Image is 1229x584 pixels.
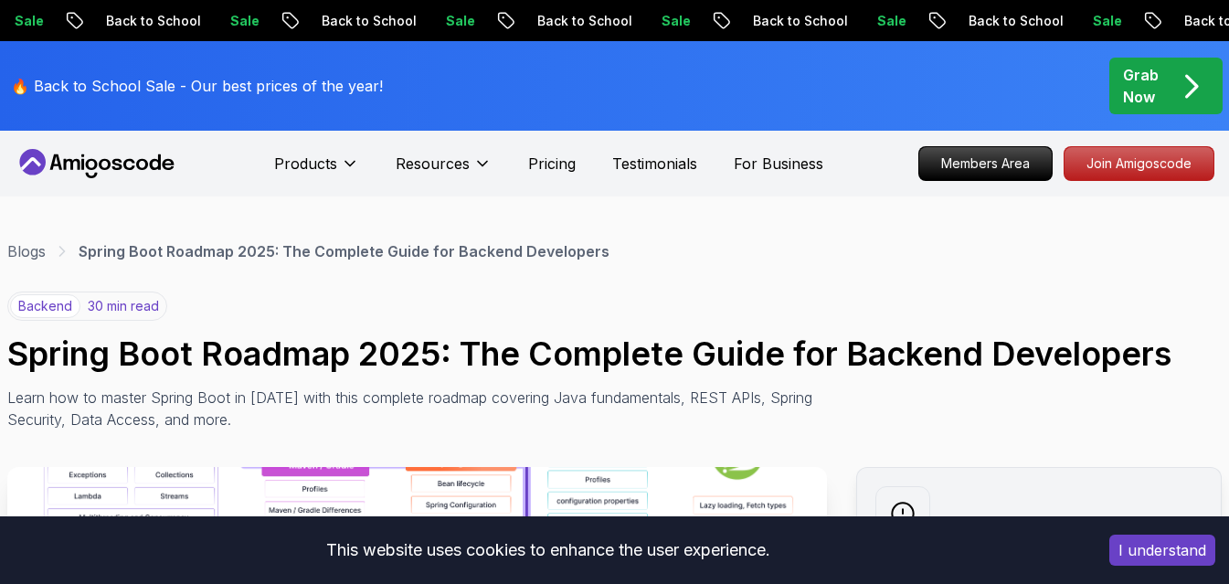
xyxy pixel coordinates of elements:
[7,335,1222,372] h1: Spring Boot Roadmap 2025: The Complete Guide for Backend Developers
[641,12,700,30] p: Sale
[79,240,609,262] p: Spring Boot Roadmap 2025: The Complete Guide for Backend Developers
[396,153,492,189] button: Resources
[7,387,826,430] p: Learn how to master Spring Boot in [DATE] with this complete roadmap covering Java fundamentals, ...
[302,12,426,30] p: Back to School
[10,294,80,318] p: backend
[919,147,1052,180] p: Members Area
[396,153,470,175] p: Resources
[1109,535,1215,566] button: Accept cookies
[11,75,383,97] p: 🔥 Back to School Sale - Our best prices of the year!
[14,530,1082,570] div: This website uses cookies to enhance the user experience.
[528,153,576,175] a: Pricing
[1123,64,1159,108] p: Grab Now
[210,12,269,30] p: Sale
[517,12,641,30] p: Back to School
[948,12,1073,30] p: Back to School
[857,12,916,30] p: Sale
[1073,12,1131,30] p: Sale
[612,153,697,175] a: Testimonials
[274,153,359,189] button: Products
[426,12,484,30] p: Sale
[274,153,337,175] p: Products
[733,12,857,30] p: Back to School
[88,297,159,315] p: 30 min read
[1065,147,1213,180] p: Join Amigoscode
[734,153,823,175] a: For Business
[1064,146,1214,181] a: Join Amigoscode
[7,240,46,262] a: Blogs
[86,12,210,30] p: Back to School
[918,146,1053,181] a: Members Area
